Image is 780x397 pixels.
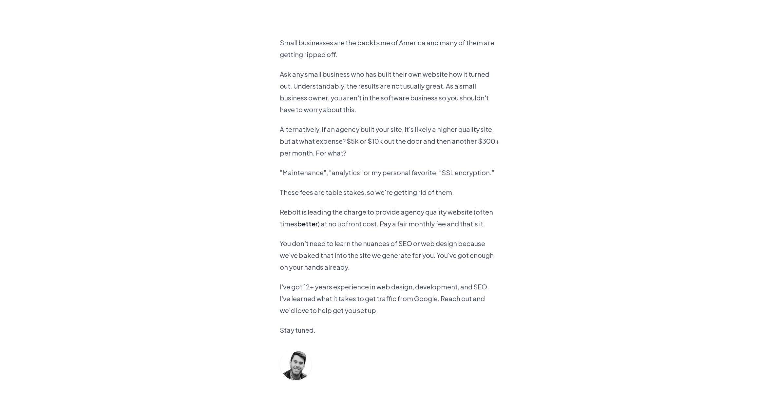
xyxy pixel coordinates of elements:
p: Alternatively, if an agency built your site, it's likely a higher quality site, but at what expen... [280,123,500,159]
p: I've got 12+ years experience in web design, development, and SEO. I've learned what it takes to ... [280,281,500,316]
strong: better [298,219,318,228]
img: Will Wallace [280,349,312,381]
p: Small businesses are the backbone of America and many of them are getting ripped off. [280,37,500,60]
p: Stay tuned. [280,324,500,336]
p: These fees are table stakes, so we're getting rid of them. [280,186,500,198]
p: You don't need to learn the nuances of SEO or web design because we've baked that into the site w... [280,238,500,273]
p: "Maintenance", "analytics" or my personal favorite: "SSL encryption." [280,167,500,178]
p: Rebolt is leading the charge to provide agency quality website (often times ) at no upfront cost.... [280,206,500,230]
p: Ask any small business who has built their own website how it turned out. Understandably, the res... [280,68,500,115]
